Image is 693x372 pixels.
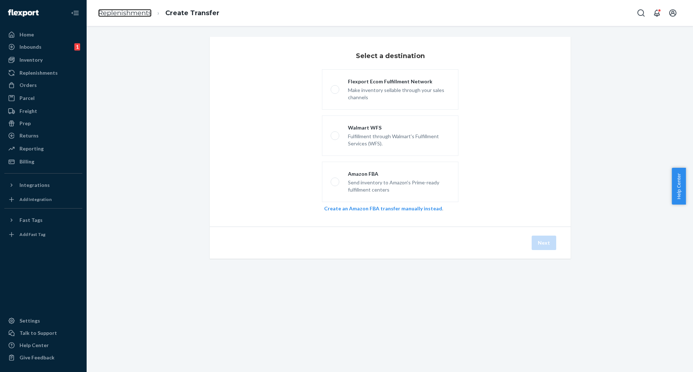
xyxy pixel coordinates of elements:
h3: Select a destination [356,51,425,61]
div: Fulfillment through Walmart's Fulfillment Services (WFS). [348,131,450,147]
a: Inventory [4,54,82,66]
a: Talk to Support [4,327,82,339]
a: Settings [4,315,82,327]
div: Settings [19,317,40,324]
a: Freight [4,105,82,117]
a: Prep [4,118,82,129]
div: Integrations [19,181,50,189]
div: Freight [19,108,37,115]
div: Walmart WFS [348,124,450,131]
div: Add Integration [19,196,52,202]
div: Fast Tags [19,216,43,224]
div: Prep [19,120,31,127]
a: Billing [4,156,82,167]
button: Open Search Box [634,6,648,20]
div: Amazon FBA [348,170,450,178]
div: Help Center [19,342,49,349]
div: Add Fast Tag [19,231,45,237]
a: Add Fast Tag [4,229,82,240]
a: Home [4,29,82,40]
div: Billing [19,158,34,165]
button: Help Center [672,168,686,205]
div: Make inventory sellable through your sales channels [348,85,450,101]
img: Flexport logo [8,9,39,17]
a: Replenishments [98,9,152,17]
div: Inventory [19,56,43,64]
div: Home [19,31,34,38]
button: Give Feedback [4,352,82,363]
div: Inbounds [19,43,42,51]
div: Reporting [19,145,44,152]
a: Create an Amazon FBA transfer manually instead [324,205,442,211]
div: Replenishments [19,69,58,76]
button: Next [532,236,556,250]
div: Send inventory to Amazon's Prime-ready fulfillment centers [348,178,450,193]
ol: breadcrumbs [92,3,225,24]
a: Parcel [4,92,82,104]
div: Orders [19,82,37,89]
a: Create Transfer [165,9,219,17]
button: Open notifications [650,6,664,20]
div: Parcel [19,95,35,102]
a: Inbounds1 [4,41,82,53]
div: Give Feedback [19,354,55,361]
div: Flexport Ecom Fulfillment Network [348,78,450,85]
div: . [324,205,456,212]
a: Help Center [4,340,82,351]
div: Returns [19,132,39,139]
button: Integrations [4,179,82,191]
button: Open account menu [666,6,680,20]
a: Returns [4,130,82,141]
a: Orders [4,79,82,91]
div: 1 [74,43,80,51]
div: Talk to Support [19,329,57,337]
a: Reporting [4,143,82,154]
a: Add Integration [4,194,82,205]
button: Close Navigation [68,6,82,20]
button: Fast Tags [4,214,82,226]
a: Replenishments [4,67,82,79]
